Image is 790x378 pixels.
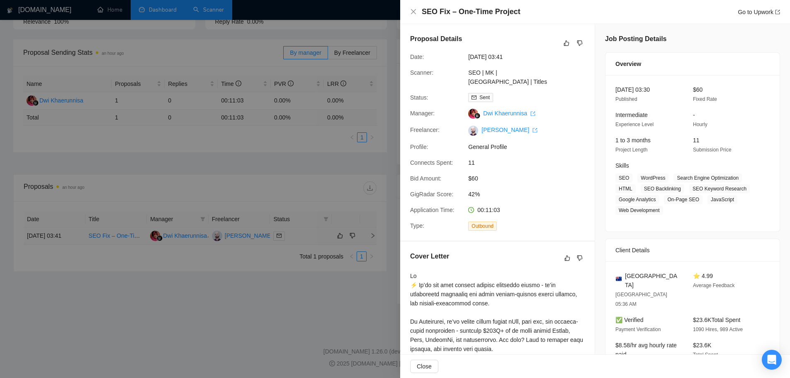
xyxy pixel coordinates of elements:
a: SEO | MK | [GEOGRAPHIC_DATA] | Titles [468,69,547,85]
span: mail [472,95,476,100]
span: like [564,40,569,46]
span: Fixed Rate [693,96,717,102]
span: Published [615,96,637,102]
img: gigradar-bm.png [474,113,480,119]
span: Close [417,362,432,371]
span: Total Spent [693,352,718,358]
h5: Proposal Details [410,34,462,44]
a: [PERSON_NAME] export [481,127,537,133]
span: Outbound [468,222,497,231]
span: WordPress [637,173,668,183]
span: HTML [615,184,636,193]
button: like [562,38,571,48]
span: $23.6K Total Spent [693,317,740,323]
span: $60 [693,86,702,93]
button: Close [410,360,438,373]
span: Hourly [693,122,707,127]
h5: Cover Letter [410,251,449,261]
span: export [530,111,535,116]
span: $60 [468,174,593,183]
span: SEO Backlinking [641,184,684,193]
span: Date: [410,54,424,60]
span: 1 to 3 months [615,137,651,144]
span: $8.58/hr avg hourly rate paid [615,342,677,358]
span: Payment Verification [615,327,661,332]
span: clock-circle [468,207,474,213]
a: Dwi Khaerunnisa export [483,110,535,117]
button: dislike [575,38,585,48]
span: dislike [577,255,583,261]
span: Status: [410,94,428,101]
span: [GEOGRAPHIC_DATA] [625,271,680,290]
span: like [564,255,570,261]
span: Type: [410,222,424,229]
span: SEO [615,173,632,183]
span: 11 [693,137,700,144]
span: Connects Spent: [410,159,453,166]
span: close [410,8,417,15]
span: 1090 Hires, 989 Active [693,327,743,332]
button: like [562,253,572,263]
span: dislike [577,40,583,46]
span: Average Feedback [693,283,735,288]
span: ✅ Verified [615,317,644,323]
span: 42% [468,190,593,199]
span: $23.6K [693,342,711,349]
h4: SEO Fix – One-Time Project [422,7,520,17]
span: JavaScript [707,195,737,204]
h5: Job Posting Details [605,34,666,44]
span: Scanner: [410,69,433,76]
img: c1qwtlxWie9L1XXTDpYq0oro9ab-q8_a44ACheTpypxr5Tyw9-kwT32iLMCyyseyop [468,126,478,136]
button: Close [410,8,417,15]
span: export [532,128,537,133]
span: Sent [479,95,490,100]
span: Web Development [615,206,663,215]
span: GigRadar Score: [410,191,453,198]
span: Google Analytics [615,195,659,204]
span: Application Time: [410,207,455,213]
span: SEO Keyword Research [689,184,750,193]
div: Client Details [615,239,770,261]
span: [DATE] 03:41 [468,52,593,61]
button: dislike [575,253,585,263]
span: Experience Level [615,122,654,127]
span: - [693,112,695,118]
span: On-Page SEO [664,195,702,204]
span: Overview [615,59,641,68]
img: 🇦🇺 [616,276,622,282]
span: Freelancer: [410,127,440,133]
span: ⭐ 4.99 [693,273,713,279]
span: Search Engine Optimization [673,173,742,183]
a: Go to Upworkexport [738,9,780,15]
span: Intermediate [615,112,648,118]
span: export [775,10,780,15]
span: Project Length [615,147,647,153]
span: [DATE] 03:30 [615,86,650,93]
span: Skills [615,162,629,169]
span: Submission Price [693,147,732,153]
span: General Profile [468,142,593,151]
span: Profile: [410,144,428,150]
div: Open Intercom Messenger [762,350,782,370]
span: [GEOGRAPHIC_DATA] 05:36 AM [615,292,667,307]
span: 11 [468,158,593,167]
span: 00:11:03 [477,207,500,213]
span: Manager: [410,110,435,117]
span: Bid Amount: [410,175,442,182]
